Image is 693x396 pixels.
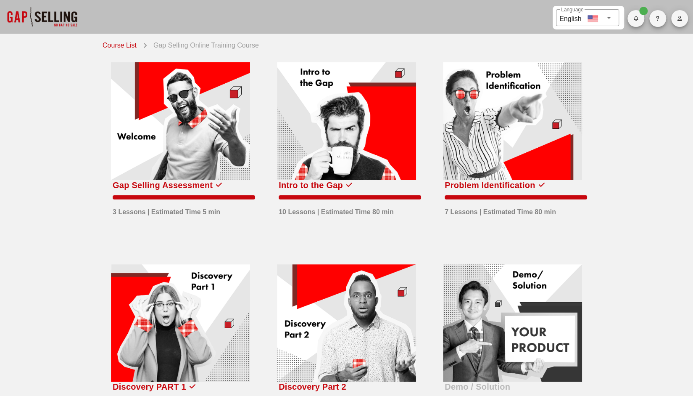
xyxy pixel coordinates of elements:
a: Course List [103,39,140,50]
div: Problem Identification [445,178,535,192]
div: English [559,12,581,24]
div: Gap Selling Assessment [113,178,213,192]
div: Discovery Part 2 [279,380,346,393]
div: 7 Lessons | Estimated Time 80 min [445,203,556,217]
div: 10 Lessons | Estimated Time 80 min [279,203,394,217]
div: 3 Lessons | Estimated Time 5 min [113,203,220,217]
div: LanguageEnglish [556,9,619,26]
label: Language [561,7,583,13]
div: Intro to the Gap [279,178,343,192]
div: Discovery PART 1 [113,380,186,393]
div: Gap Selling Online Training Course [150,39,259,50]
div: Demo / Solution [445,380,510,393]
span: Badge [639,7,648,15]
